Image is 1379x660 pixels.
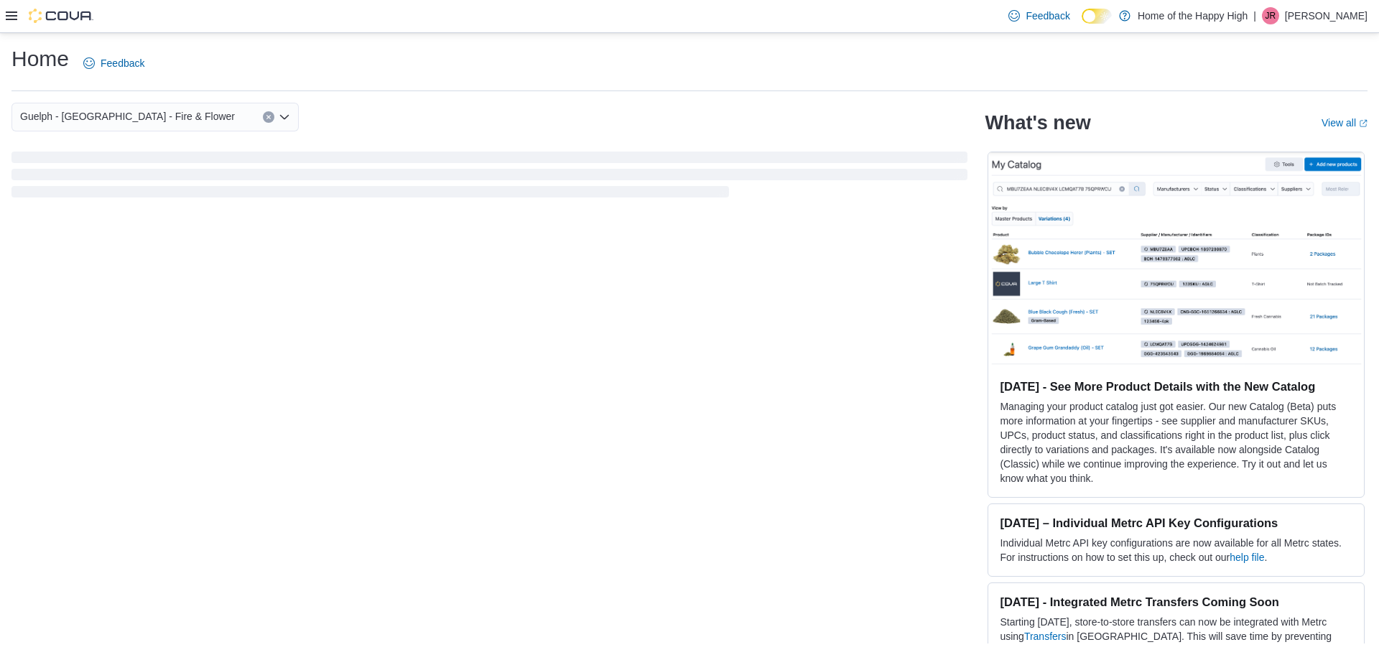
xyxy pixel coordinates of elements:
a: Feedback [1003,1,1075,30]
button: Open list of options [279,111,290,123]
a: Feedback [78,49,150,78]
h3: [DATE] – Individual Metrc API Key Configurations [1000,516,1352,530]
div: Jazmine Rice [1262,7,1279,24]
input: Dark Mode [1082,9,1112,24]
span: Guelph - [GEOGRAPHIC_DATA] - Fire & Flower [20,108,235,125]
h3: [DATE] - Integrated Metrc Transfers Coming Soon [1000,595,1352,609]
button: Clear input [263,111,274,123]
span: JR [1266,7,1276,24]
p: [PERSON_NAME] [1285,7,1368,24]
svg: External link [1359,119,1368,128]
span: Feedback [1026,9,1069,23]
span: Loading [11,154,967,200]
h1: Home [11,45,69,73]
h3: [DATE] - See More Product Details with the New Catalog [1000,379,1352,394]
p: Managing your product catalog just got easier. Our new Catalog (Beta) puts more information at yo... [1000,399,1352,485]
a: Transfers [1024,631,1067,642]
img: Cova [29,9,93,23]
p: Home of the Happy High [1138,7,1248,24]
a: View allExternal link [1322,117,1368,129]
a: help file [1230,552,1264,563]
p: Individual Metrc API key configurations are now available for all Metrc states. For instructions ... [1000,536,1352,564]
h2: What's new [985,111,1090,134]
p: | [1253,7,1256,24]
span: Feedback [101,56,144,70]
